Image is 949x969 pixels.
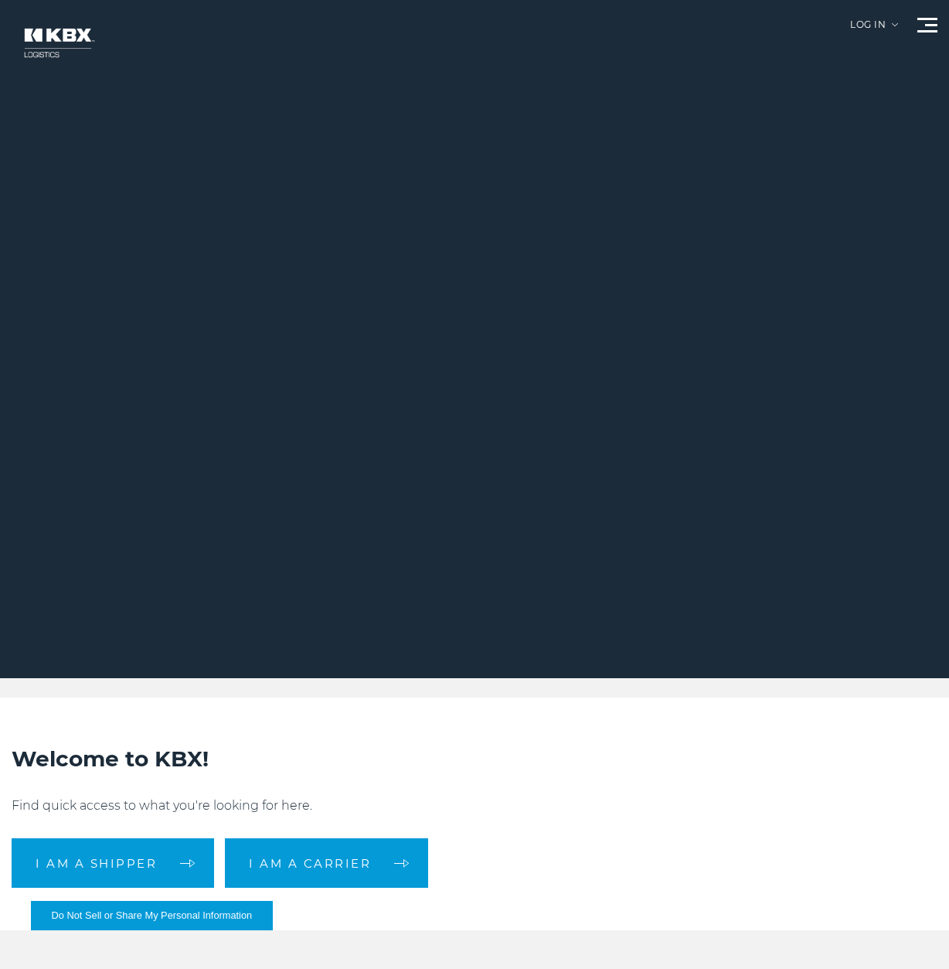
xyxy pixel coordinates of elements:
[36,858,157,869] span: I am a shipper
[850,20,898,41] div: Log in
[12,797,937,815] p: Find quick access to what you're looking for here.
[892,23,898,26] img: arrow
[12,15,104,70] img: kbx logo
[12,744,937,773] h2: Welcome to KBX!
[31,901,273,930] button: Do Not Sell or Share My Personal Information
[249,858,371,869] span: I am a carrier
[225,838,428,888] a: I am a carrier arrow arrow
[12,838,214,888] a: I am a shipper arrow arrow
